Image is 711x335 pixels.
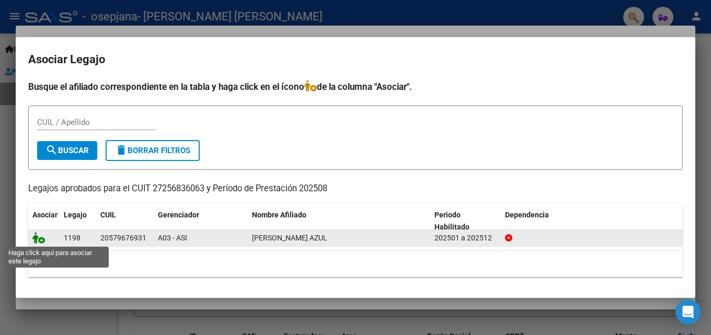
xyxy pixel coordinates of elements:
div: 1 registros [28,251,683,277]
datatable-header-cell: CUIL [96,204,154,238]
span: Borrar Filtros [115,146,190,155]
h2: Asociar Legajo [28,50,683,70]
datatable-header-cell: Periodo Habilitado [430,204,501,238]
mat-icon: delete [115,144,128,156]
datatable-header-cell: Asociar [28,204,60,238]
span: Nombre Afiliado [252,211,306,219]
p: Legajos aprobados para el CUIT 27256836063 y Período de Prestación 202508 [28,182,683,195]
mat-icon: search [45,144,58,156]
span: Asociar [32,211,58,219]
span: Buscar [45,146,89,155]
span: 1198 [64,234,81,242]
span: Periodo Habilitado [434,211,469,231]
button: Borrar Filtros [106,140,200,161]
span: Legajo [64,211,87,219]
span: Dependencia [505,211,549,219]
datatable-header-cell: Gerenciador [154,204,248,238]
button: Buscar [37,141,97,160]
datatable-header-cell: Legajo [60,204,96,238]
span: Gerenciador [158,211,199,219]
datatable-header-cell: Dependencia [501,204,683,238]
h4: Busque el afiliado correspondiente en la tabla y haga click en el ícono de la columna "Asociar". [28,80,683,94]
datatable-header-cell: Nombre Afiliado [248,204,430,238]
div: Open Intercom Messenger [675,299,701,325]
span: A03 - ASI [158,234,187,242]
span: CUIL [100,211,116,219]
div: 202501 a 202512 [434,232,497,244]
span: AVALOS DELFINA AZUL [252,234,327,242]
div: 20579676931 [100,232,146,244]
